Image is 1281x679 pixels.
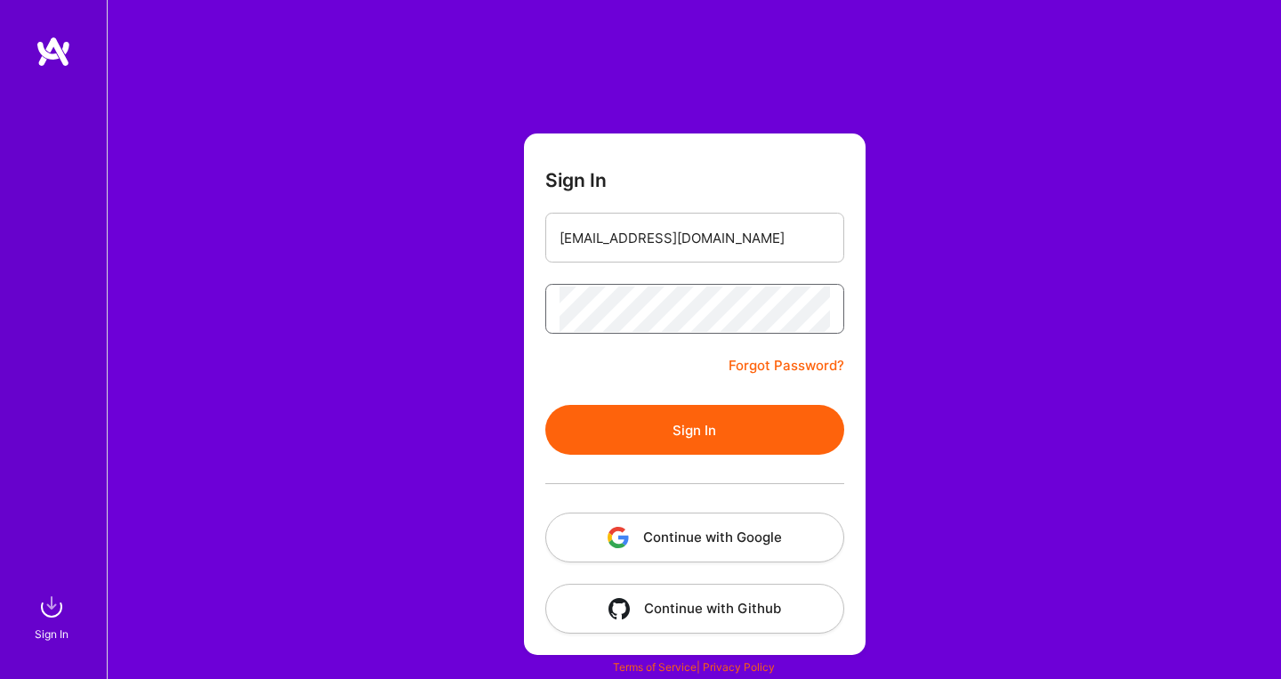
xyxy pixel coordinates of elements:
[107,626,1281,670] div: © 2025 ATeams Inc., All rights reserved.
[37,589,69,643] a: sign inSign In
[545,405,844,455] button: Sign In
[613,660,775,674] span: |
[545,513,844,562] button: Continue with Google
[613,660,697,674] a: Terms of Service
[560,215,830,261] input: Email...
[608,527,629,548] img: icon
[35,625,68,643] div: Sign In
[545,584,844,634] button: Continue with Github
[608,598,630,619] img: icon
[36,36,71,68] img: logo
[729,355,844,376] a: Forgot Password?
[34,589,69,625] img: sign in
[545,169,607,191] h3: Sign In
[703,660,775,674] a: Privacy Policy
